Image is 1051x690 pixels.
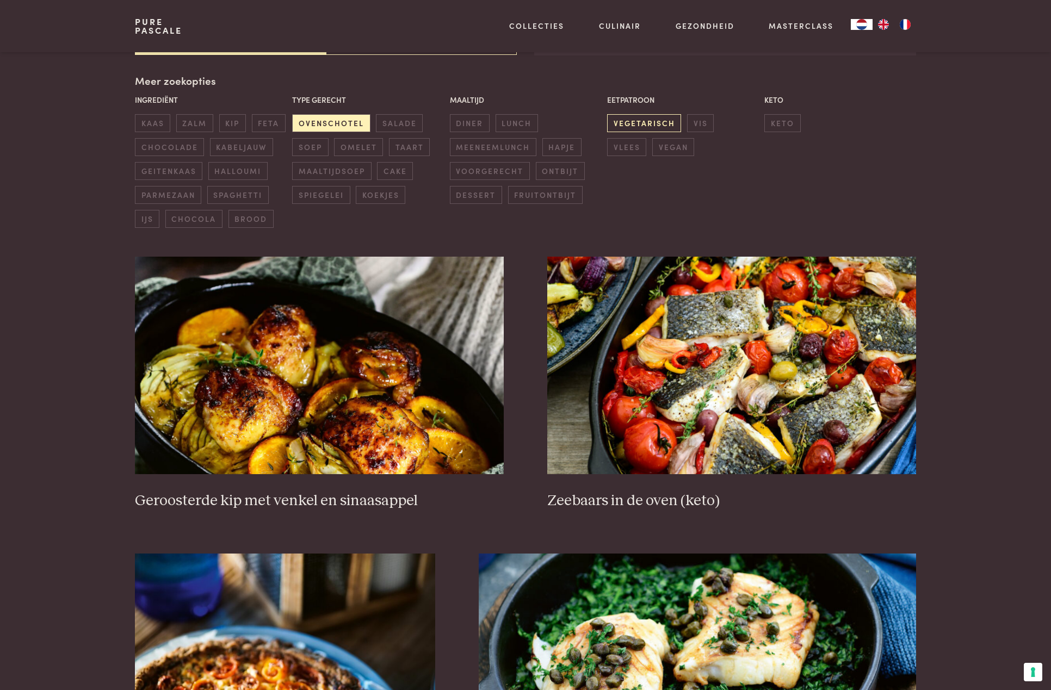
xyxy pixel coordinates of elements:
span: halloumi [208,162,268,180]
span: koekjes [356,186,405,204]
span: geitenkaas [135,162,202,180]
span: vis [687,114,714,132]
button: Uw voorkeuren voor toestemming voor trackingtechnologieën [1024,663,1042,681]
aside: Language selected: Nederlands [851,19,916,30]
span: dessert [450,186,502,204]
span: kaas [135,114,170,132]
span: spaghetti [207,186,269,204]
a: NL [851,19,873,30]
a: EN [873,19,894,30]
span: diner [450,114,490,132]
span: fruitontbijt [508,186,583,204]
span: hapje [542,138,582,156]
a: Culinair [599,20,641,32]
span: chocolade [135,138,204,156]
span: omelet [334,138,383,156]
span: zalm [176,114,213,132]
p: Eetpatroon [607,94,759,105]
a: FR [894,19,916,30]
span: brood [228,210,274,228]
a: PurePascale [135,17,182,35]
span: keto [764,114,800,132]
span: spiegelei [292,186,350,204]
span: meeneemlunch [450,138,536,156]
span: voorgerecht [450,162,530,180]
span: ontbijt [536,162,585,180]
span: ijs [135,210,159,228]
span: soep [292,138,328,156]
h3: Geroosterde kip met venkel en sinaasappel [135,492,504,511]
p: Type gerecht [292,94,444,105]
ul: Language list [873,19,916,30]
span: vlees [607,138,646,156]
div: Language [851,19,873,30]
span: chocola [165,210,222,228]
p: Keto [764,94,916,105]
span: lunch [496,114,538,132]
p: Ingrediënt [135,94,287,105]
span: kabeljauw [210,138,273,156]
span: ovenschotel [292,114,370,132]
span: maaltijdsoep [292,162,371,180]
a: Masterclass [769,20,833,32]
a: Collecties [509,20,564,32]
img: Geroosterde kip met venkel en sinaasappel [135,257,504,474]
span: vegetarisch [607,114,681,132]
span: cake [377,162,413,180]
span: parmezaan [135,186,201,204]
span: kip [219,114,246,132]
span: vegan [652,138,694,156]
span: taart [389,138,430,156]
img: Zeebaars in de oven (keto) [547,257,916,474]
h3: Zeebaars in de oven (keto) [547,492,916,511]
a: Zeebaars in de oven (keto) Zeebaars in de oven (keto) [547,257,916,510]
p: Maaltijd [450,94,602,105]
a: Geroosterde kip met venkel en sinaasappel Geroosterde kip met venkel en sinaasappel [135,257,504,510]
span: feta [252,114,286,132]
a: Gezondheid [676,20,734,32]
span: salade [376,114,423,132]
